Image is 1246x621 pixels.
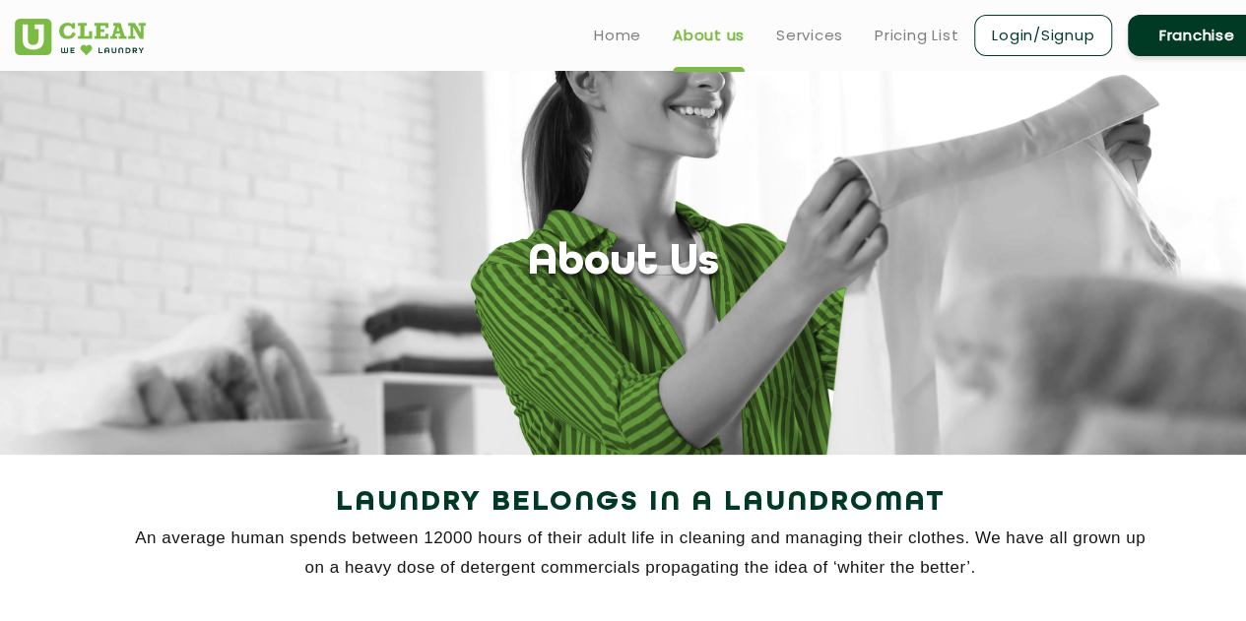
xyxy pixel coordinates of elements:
h1: About Us [528,238,719,288]
a: Services [776,24,843,47]
img: UClean Laundry and Dry Cleaning [15,19,146,55]
a: Login/Signup [974,15,1112,56]
a: Pricing List [875,24,958,47]
a: Home [594,24,641,47]
a: About us [673,24,745,47]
